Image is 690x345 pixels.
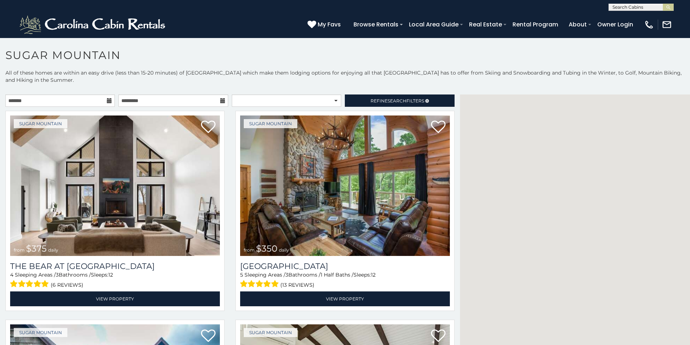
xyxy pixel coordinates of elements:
span: 4 [10,272,13,278]
a: Grouse Moor Lodge from $350 daily [240,115,450,256]
span: 12 [108,272,113,278]
a: Add to favorites [431,329,446,344]
span: My Favs [318,20,341,29]
span: 5 [240,272,243,278]
a: Sugar Mountain [244,119,297,128]
span: daily [279,247,289,253]
a: Browse Rentals [350,18,402,31]
a: [GEOGRAPHIC_DATA] [240,261,450,271]
a: View Property [10,291,220,306]
h3: Grouse Moor Lodge [240,261,450,271]
a: Sugar Mountain [14,119,67,128]
a: About [565,18,590,31]
img: Grouse Moor Lodge [240,115,450,256]
a: Local Area Guide [405,18,462,31]
span: $350 [256,243,277,254]
a: Add to favorites [201,329,216,344]
a: Add to favorites [431,120,446,135]
span: from [14,247,25,253]
span: 1 Half Baths / [321,272,354,278]
span: 3 [56,272,59,278]
span: $375 [26,243,47,254]
a: The Bear At Sugar Mountain from $375 daily [10,115,220,256]
span: from [244,247,255,253]
a: RefineSearchFilters [345,94,454,107]
a: The Bear At [GEOGRAPHIC_DATA] [10,261,220,271]
span: daily [48,247,58,253]
a: Sugar Mountain [244,328,297,337]
span: (6 reviews) [51,280,83,290]
a: Real Estate [465,18,506,31]
a: My Favs [308,20,343,29]
span: 12 [371,272,376,278]
img: phone-regular-white.png [644,20,654,30]
span: Search [388,98,406,104]
div: Sleeping Areas / Bathrooms / Sleeps: [240,271,450,290]
span: Refine Filters [371,98,424,104]
img: White-1-2.png [18,14,168,35]
img: mail-regular-white.png [662,20,672,30]
a: Rental Program [509,18,562,31]
a: Add to favorites [201,120,216,135]
a: View Property [240,291,450,306]
h3: The Bear At Sugar Mountain [10,261,220,271]
span: (13 reviews) [280,280,314,290]
a: Owner Login [594,18,637,31]
div: Sleeping Areas / Bathrooms / Sleeps: [10,271,220,290]
img: The Bear At Sugar Mountain [10,115,220,256]
span: 3 [285,272,288,278]
a: Sugar Mountain [14,328,67,337]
